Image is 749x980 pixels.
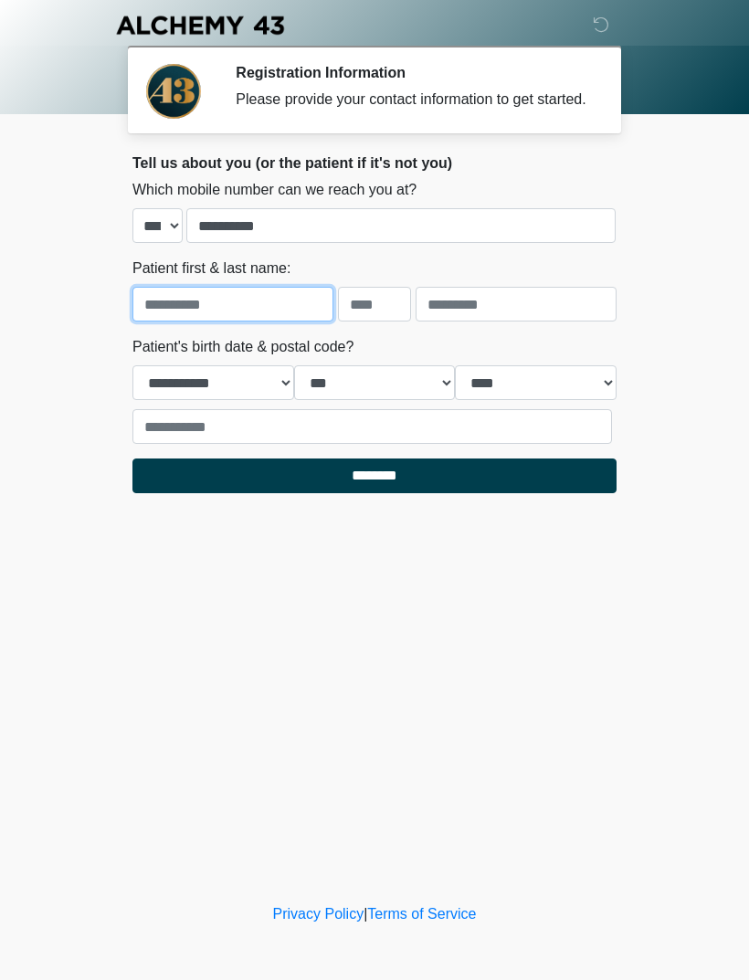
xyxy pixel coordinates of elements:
a: Privacy Policy [273,906,364,922]
h2: Registration Information [236,64,589,81]
h2: Tell us about you (or the patient if it's not you) [132,154,617,172]
a: Terms of Service [367,906,476,922]
a: | [364,906,367,922]
img: Alchemy 43 Logo [114,14,286,37]
label: Patient first & last name: [132,258,290,279]
div: Please provide your contact information to get started. [236,89,589,111]
img: Agent Avatar [146,64,201,119]
label: Patient's birth date & postal code? [132,336,353,358]
label: Which mobile number can we reach you at? [132,179,417,201]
